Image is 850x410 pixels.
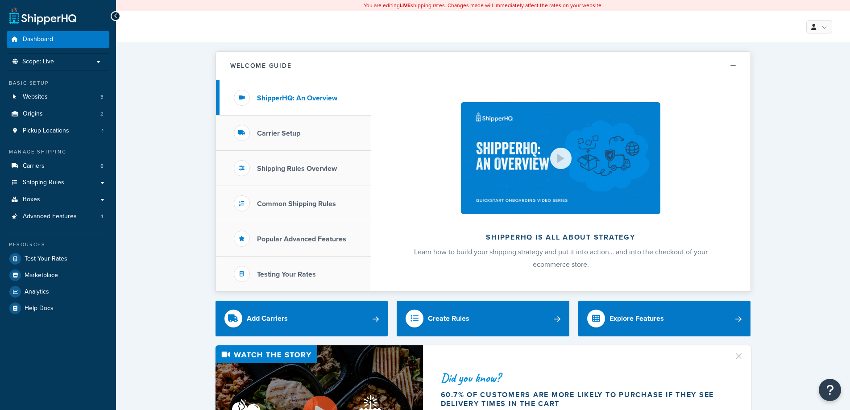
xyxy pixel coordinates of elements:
[230,62,292,69] h2: Welcome Guide
[7,123,109,139] li: Pickup Locations
[7,106,109,122] a: Origins2
[7,89,109,105] li: Websites
[400,1,410,9] b: LIVE
[102,127,104,135] span: 1
[257,165,337,173] h3: Shipping Rules Overview
[7,31,109,48] a: Dashboard
[7,208,109,225] li: Advanced Features
[100,213,104,220] span: 4
[23,196,40,203] span: Boxes
[23,36,53,43] span: Dashboard
[23,213,77,220] span: Advanced Features
[7,79,109,87] div: Basic Setup
[7,267,109,283] a: Marketplace
[7,106,109,122] li: Origins
[7,158,109,174] a: Carriers8
[247,312,288,325] div: Add Carriers
[7,174,109,191] a: Shipping Rules
[7,158,109,174] li: Carriers
[257,270,316,278] h3: Testing Your Rates
[7,89,109,105] a: Websites3
[257,94,337,102] h3: ShipperHQ: An Overview
[100,162,104,170] span: 8
[25,288,49,296] span: Analytics
[22,58,54,66] span: Scope: Live
[819,379,841,401] button: Open Resource Center
[23,110,43,118] span: Origins
[395,233,727,241] h2: ShipperHQ is all about strategy
[23,179,64,186] span: Shipping Rules
[23,127,69,135] span: Pickup Locations
[100,110,104,118] span: 2
[7,241,109,248] div: Resources
[7,123,109,139] a: Pickup Locations1
[7,300,109,316] a: Help Docs
[25,305,54,312] span: Help Docs
[578,301,751,336] a: Explore Features
[7,284,109,300] a: Analytics
[257,129,300,137] h3: Carrier Setup
[216,52,750,80] button: Welcome Guide
[25,255,67,263] span: Test Your Rates
[610,312,664,325] div: Explore Features
[7,191,109,208] a: Boxes
[100,93,104,101] span: 3
[23,93,48,101] span: Websites
[257,235,346,243] h3: Popular Advanced Features
[7,251,109,267] a: Test Your Rates
[441,390,723,408] div: 60.7% of customers are more likely to purchase if they see delivery times in the cart
[23,162,45,170] span: Carriers
[428,312,469,325] div: Create Rules
[441,372,723,384] div: Did you know?
[397,301,569,336] a: Create Rules
[7,148,109,156] div: Manage Shipping
[216,301,388,336] a: Add Carriers
[461,102,660,214] img: ShipperHQ is all about strategy
[257,200,336,208] h3: Common Shipping Rules
[414,247,708,269] span: Learn how to build your shipping strategy and put it into action… and into the checkout of your e...
[25,272,58,279] span: Marketplace
[7,208,109,225] a: Advanced Features4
